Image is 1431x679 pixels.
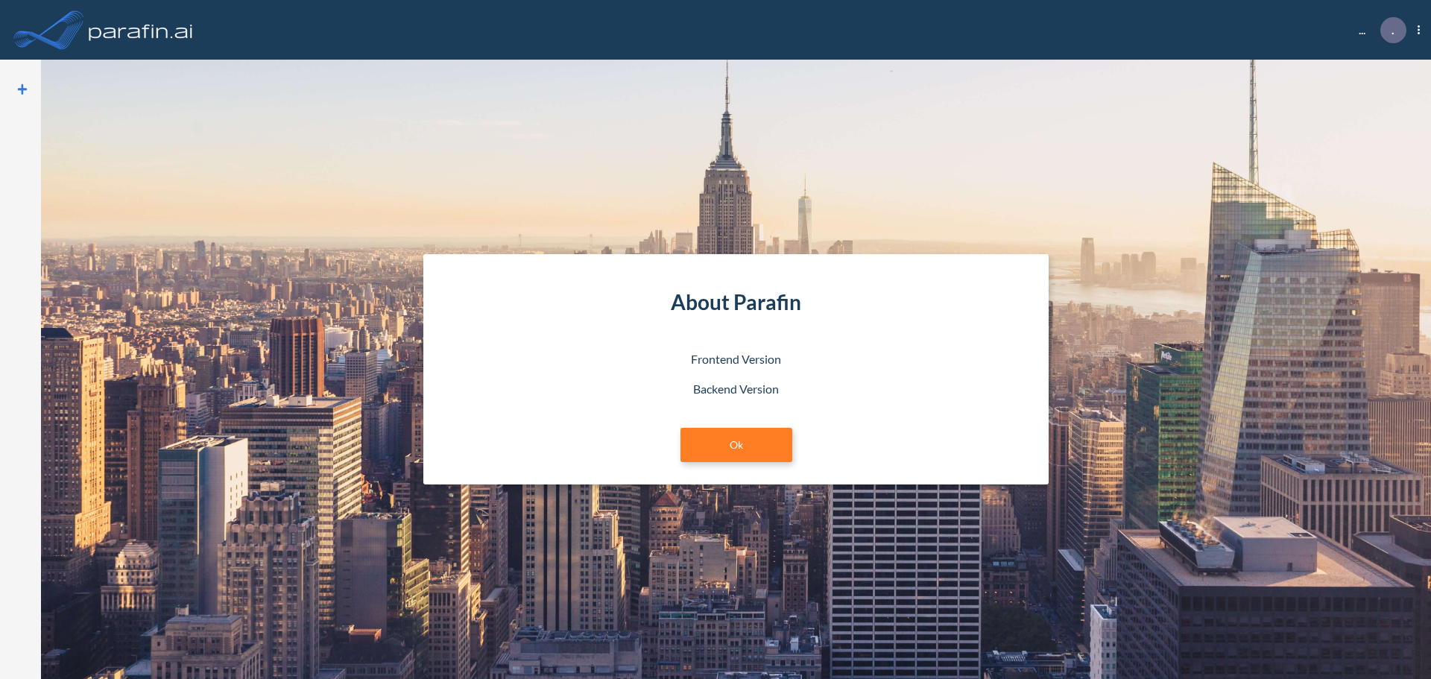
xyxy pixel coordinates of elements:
h4: About Parafin [671,290,801,315]
p: Frontend Version [671,350,801,368]
a: Ok [680,428,792,462]
div: ... [1336,17,1420,43]
img: logo [86,15,196,45]
p: Backend Version [671,380,801,398]
p: . [1391,23,1394,37]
